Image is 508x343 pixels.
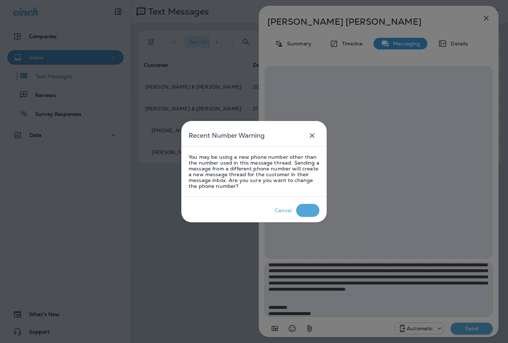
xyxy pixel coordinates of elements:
[189,154,319,189] p: You may be using a new phone number other than the number used in this message thread. Sending a ...
[270,204,296,217] button: Cancel
[302,207,314,213] div: Okay
[296,204,319,217] button: Okay
[275,207,292,213] div: Cancel
[189,130,265,141] h5: Recent Number Warning
[305,128,319,143] button: close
